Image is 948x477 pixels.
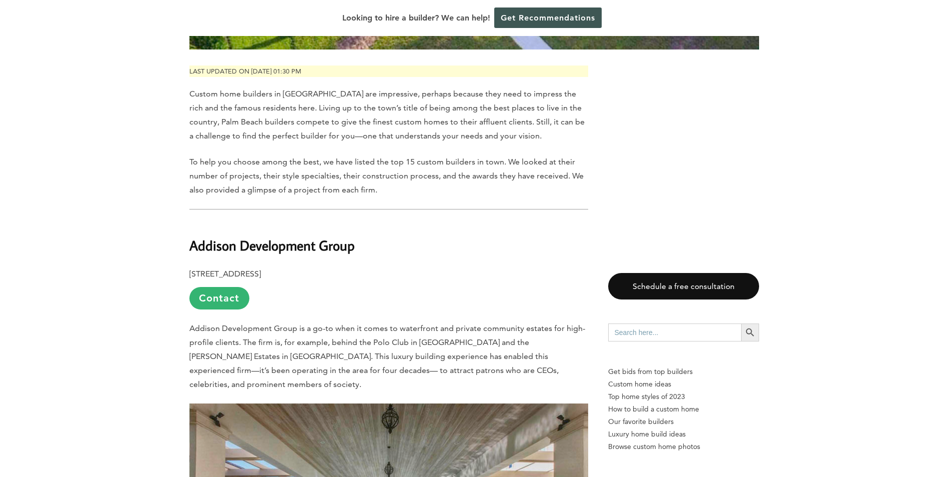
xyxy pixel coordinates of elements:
[608,273,759,299] a: Schedule a free consultation
[189,221,588,256] h2: Addison Development Group
[745,327,756,338] svg: Search
[608,440,759,453] a: Browse custom home photos
[189,65,588,77] p: Last updated on [DATE] 01:30 pm
[189,89,585,140] span: Custom home builders in [GEOGRAPHIC_DATA] are impressive, perhaps because they need to impress th...
[608,323,741,341] input: Search here...
[608,378,759,390] a: Custom home ideas
[608,365,759,378] p: Get bids from top builders
[189,157,584,194] span: To help you choose among the best, we have listed the top 15 custom builders in town. We looked a...
[608,428,759,440] a: Luxury home build ideas
[608,390,759,403] a: Top home styles of 2023
[494,7,602,28] a: Get Recommendations
[756,405,936,465] iframe: Drift Widget Chat Controller
[189,323,585,389] span: Addison Development Group is a go-to when it comes to waterfront and private community estates fo...
[608,403,759,415] a: How to build a custom home
[608,415,759,428] a: Our favorite builders
[189,269,261,278] b: [STREET_ADDRESS]
[189,287,249,309] a: Contact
